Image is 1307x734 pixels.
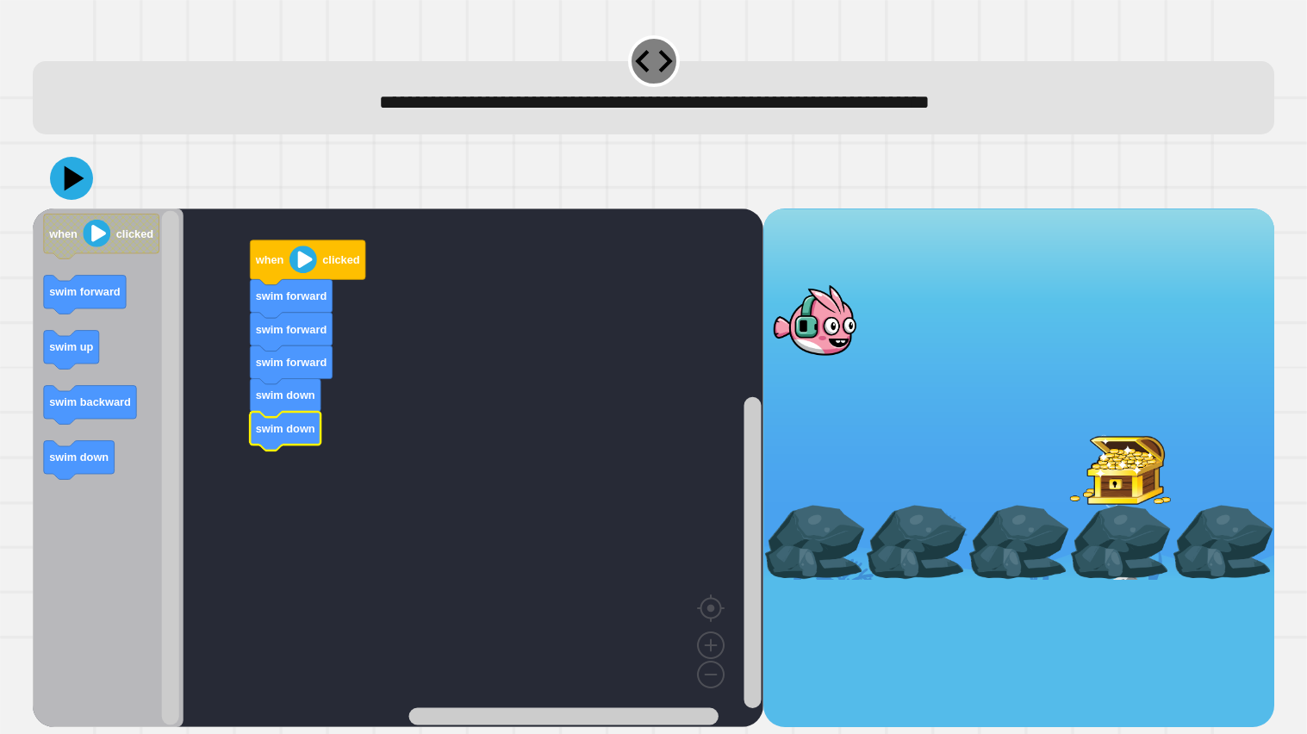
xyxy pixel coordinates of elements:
text: swim forward [256,289,327,302]
text: when [255,253,284,266]
text: swim forward [256,322,327,335]
text: swim down [256,389,315,401]
text: clicked [322,253,359,266]
text: clicked [116,227,153,239]
text: swim up [49,340,93,353]
text: swim forward [256,355,327,368]
div: Blockly Workspace [33,208,763,728]
text: when [48,227,78,239]
text: swim down [256,421,315,434]
text: swim backward [49,395,131,408]
text: swim down [49,451,109,463]
text: swim forward [49,285,121,298]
